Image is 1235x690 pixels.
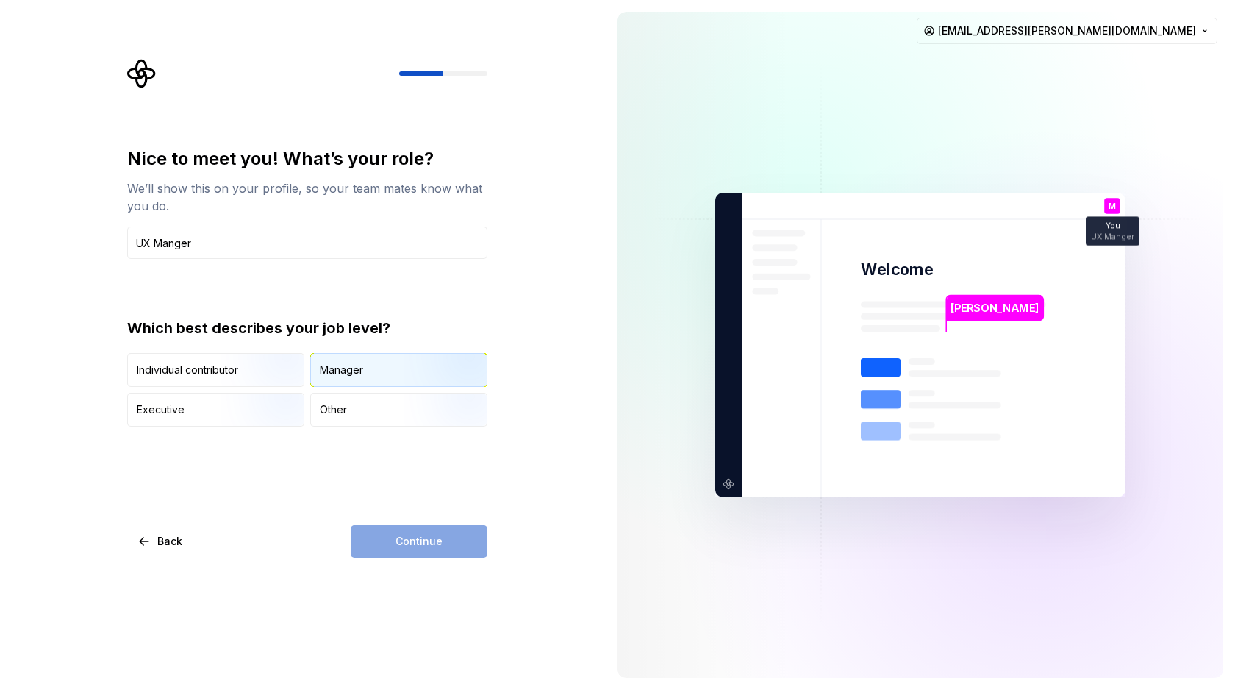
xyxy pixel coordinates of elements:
button: [EMAIL_ADDRESS][PERSON_NAME][DOMAIN_NAME] [917,18,1217,44]
div: Executive [137,402,185,417]
svg: Supernova Logo [127,59,157,88]
div: We’ll show this on your profile, so your team mates know what you do. [127,179,487,215]
div: Manager [320,363,363,377]
input: Job title [127,227,487,259]
p: M [1109,202,1116,210]
div: Nice to meet you! What’s your role? [127,147,487,171]
div: Other [320,402,347,417]
span: Back [157,534,182,549]
p: Welcome [861,259,933,280]
p: UX Manger [1091,232,1134,241]
p: You [1105,222,1120,230]
div: Individual contributor [137,363,238,377]
span: [EMAIL_ADDRESS][PERSON_NAME][DOMAIN_NAME] [938,24,1196,38]
button: Back [127,525,195,558]
p: [PERSON_NAME] [951,300,1039,316]
div: Which best describes your job level? [127,318,487,338]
